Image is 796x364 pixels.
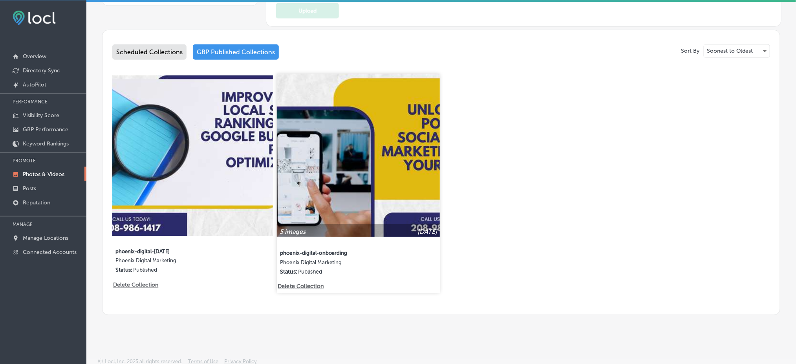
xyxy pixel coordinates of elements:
p: Reputation [23,199,50,206]
img: fda3e92497d09a02dc62c9cd864e3231.png [13,11,56,25]
p: Status: [115,267,132,274]
p: GBP Performance [23,126,68,133]
p: [DATE] [417,228,437,236]
p: Soonest to Oldest [707,47,753,55]
p: Photos & Videos [23,171,64,178]
p: Keyword Rankings [23,140,69,147]
img: Collection thumbnail [112,75,273,236]
p: Manage Locations [23,235,68,241]
label: phoenix-digital-[DATE] [115,244,235,258]
div: Soonest to Oldest [704,45,770,57]
label: phoenix-digital-onboarding [280,245,401,259]
div: Scheduled Collections [112,44,187,60]
p: Posts [23,185,36,192]
p: Directory Sync [23,67,60,74]
div: GBP Published Collections [193,44,279,60]
p: Sort By [681,48,700,54]
p: Visibility Score [23,112,59,119]
label: Phoenix Digital Marketing [280,259,401,268]
p: Connected Accounts [23,249,77,256]
p: Status: [280,268,297,275]
p: AutoPilot [23,81,46,88]
p: Overview [23,53,46,60]
p: 5 images [280,228,306,236]
p: Published [133,267,157,274]
p: Delete Collection [113,282,157,289]
p: Published [298,268,322,275]
label: Phoenix Digital Marketing [115,258,235,267]
p: Delete Collection [278,283,322,290]
img: Collection thumbnail [277,74,440,237]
